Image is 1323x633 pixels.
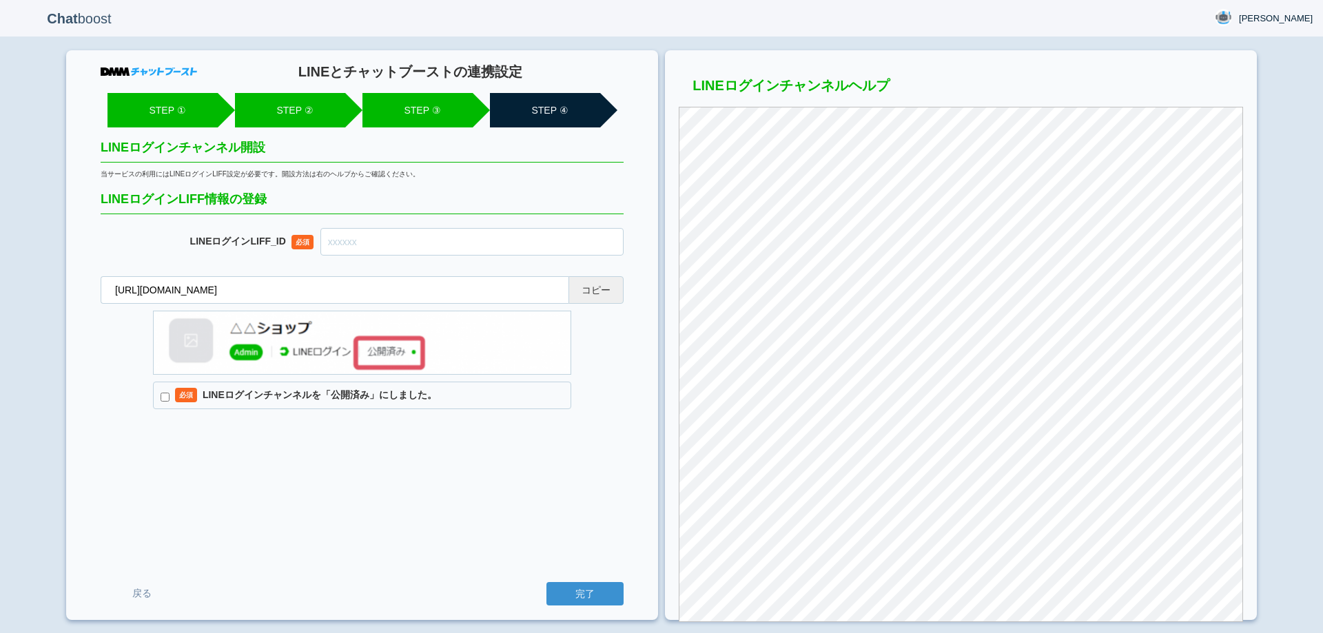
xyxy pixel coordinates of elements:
li: STEP ② [235,93,345,127]
input: xxxxxx [320,228,624,256]
li: STEP ④ [490,93,600,127]
a: 戻る [101,581,183,606]
span: [PERSON_NAME] [1239,12,1313,25]
label: LINEログインチャンネルを「公開済み」にしました。 [153,382,571,409]
h1: LINEとチャットブーストの連携設定 [197,64,624,79]
li: STEP ③ [362,93,473,127]
dt: LINEログインLIFF_ID [101,236,320,247]
button: コピー [568,276,624,304]
p: boost [10,1,148,36]
span: 必須 [175,388,197,402]
img: DMMチャットブースト [101,68,197,76]
img: User Image [1215,9,1232,26]
h2: LINEログインLIFF情報の登録 [101,193,624,214]
b: Chat [47,11,77,26]
img: LINEログインチャンネル情報の登録確認 [153,311,571,375]
h3: LINEログインチャンネルヘルプ [679,78,1243,100]
div: 当サービスの利用にはLINEログインLIFF設定が必要です。開設方法は右のヘルプからご確認ください。 [101,169,624,179]
span: 必須 [291,235,314,249]
input: 必須LINEログインチャンネルを「公開済み」にしました。 [161,393,170,402]
h2: LINEログインチャンネル開設 [101,141,624,163]
li: STEP ① [107,93,218,127]
input: 完了 [546,582,624,605]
